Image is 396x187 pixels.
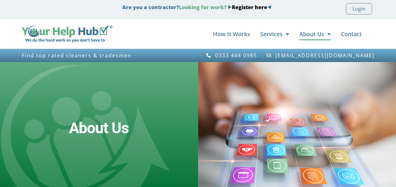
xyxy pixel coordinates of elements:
[213,28,250,40] a: How It Works
[341,28,362,40] a: Contact
[260,28,289,40] a: Services
[22,53,195,58] h3: Find top rated cleaners & tradesmen
[206,53,257,58] a: 0333 444 0985
[266,53,375,58] a: [EMAIL_ADDRESS][DOMAIN_NAME]
[22,25,113,42] img: Your Help Hub Wide Logo
[346,3,372,14] a: Login
[69,119,129,137] h2: About Us
[299,28,331,40] a: About Us
[232,4,267,11] a: Register here
[119,28,361,40] nav: Menu
[353,5,365,13] span: Login
[274,53,375,58] span: [EMAIL_ADDRESS][DOMAIN_NAME]
[122,4,271,11] strong: Are you a contractor?
[228,5,232,9] img: Blue Arrow - Right
[214,53,257,58] span: 0333 444 0985
[267,5,271,9] img: Blue Arrow - Left
[179,4,227,11] span: Looking for work?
